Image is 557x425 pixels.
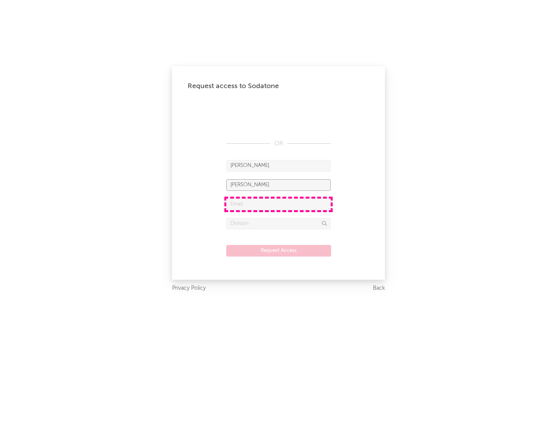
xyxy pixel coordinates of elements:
[226,218,331,229] input: Division
[172,284,206,293] a: Privacy Policy
[188,82,369,91] div: Request access to Sodatone
[226,179,331,191] input: Last Name
[373,284,385,293] a: Back
[226,199,331,210] input: Email
[226,245,331,257] button: Request Access
[226,139,331,148] div: OR
[226,160,331,172] input: First Name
